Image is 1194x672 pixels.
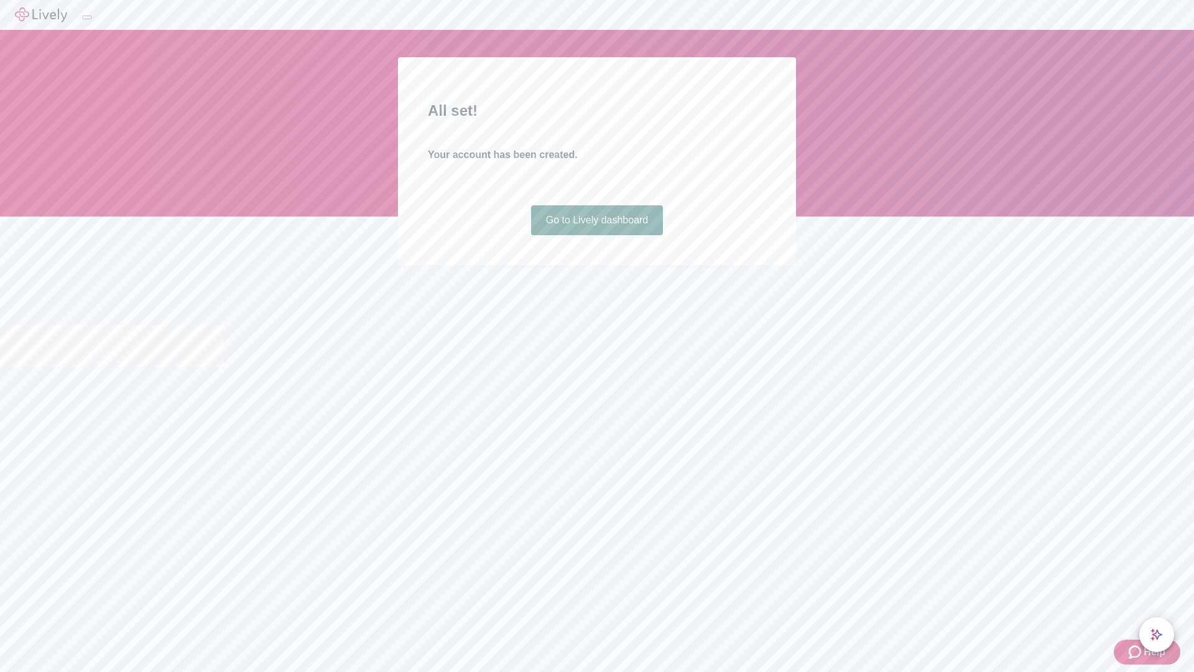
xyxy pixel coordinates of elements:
[531,205,664,235] a: Go to Lively dashboard
[1129,645,1144,660] svg: Zendesk support icon
[82,16,92,19] button: Log out
[1150,628,1163,641] svg: Lively AI Assistant
[15,7,67,22] img: Lively
[428,100,766,122] h2: All set!
[428,147,766,162] h4: Your account has been created.
[1139,617,1174,652] button: chat
[1144,645,1165,660] span: Help
[1114,640,1180,665] button: Zendesk support iconHelp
